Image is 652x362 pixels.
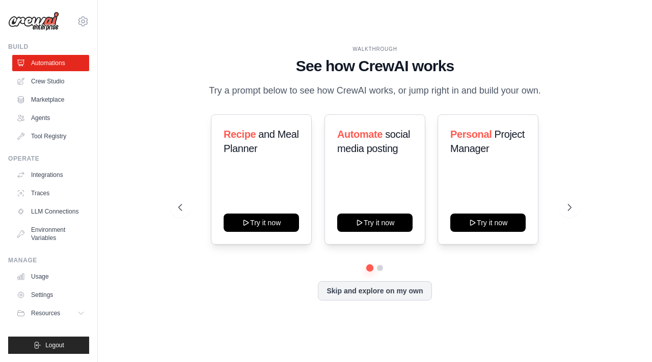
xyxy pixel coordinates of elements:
a: Integrations [12,167,89,183]
p: Try a prompt below to see how CrewAI works, or jump right in and build your own. [204,83,546,98]
iframe: Chat Widget [601,313,652,362]
a: Automations [12,55,89,71]
a: Crew Studio [12,73,89,89]
div: Build [8,43,89,51]
div: Manage [8,256,89,264]
span: Personal [450,129,492,140]
div: Operate [8,155,89,163]
a: Marketplace [12,92,89,108]
button: Try it now [450,214,526,232]
span: Recipe [224,129,256,140]
div: WALKTHROUGH [178,45,571,53]
a: Settings [12,287,89,303]
a: Usage [12,268,89,285]
a: Tool Registry [12,128,89,144]
img: Logo [8,12,59,31]
button: Skip and explore on my own [318,281,431,300]
button: Try it now [337,214,413,232]
button: Resources [12,305,89,321]
button: Try it now [224,214,299,232]
span: Resources [31,309,60,317]
a: Environment Variables [12,222,89,246]
button: Logout [8,337,89,354]
span: Automate [337,129,383,140]
span: social media posting [337,129,410,154]
a: Agents [12,110,89,126]
h1: See how CrewAI works [178,57,571,75]
a: LLM Connections [12,203,89,220]
span: and Meal Planner [224,129,298,154]
span: Logout [45,341,64,349]
a: Traces [12,185,89,201]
